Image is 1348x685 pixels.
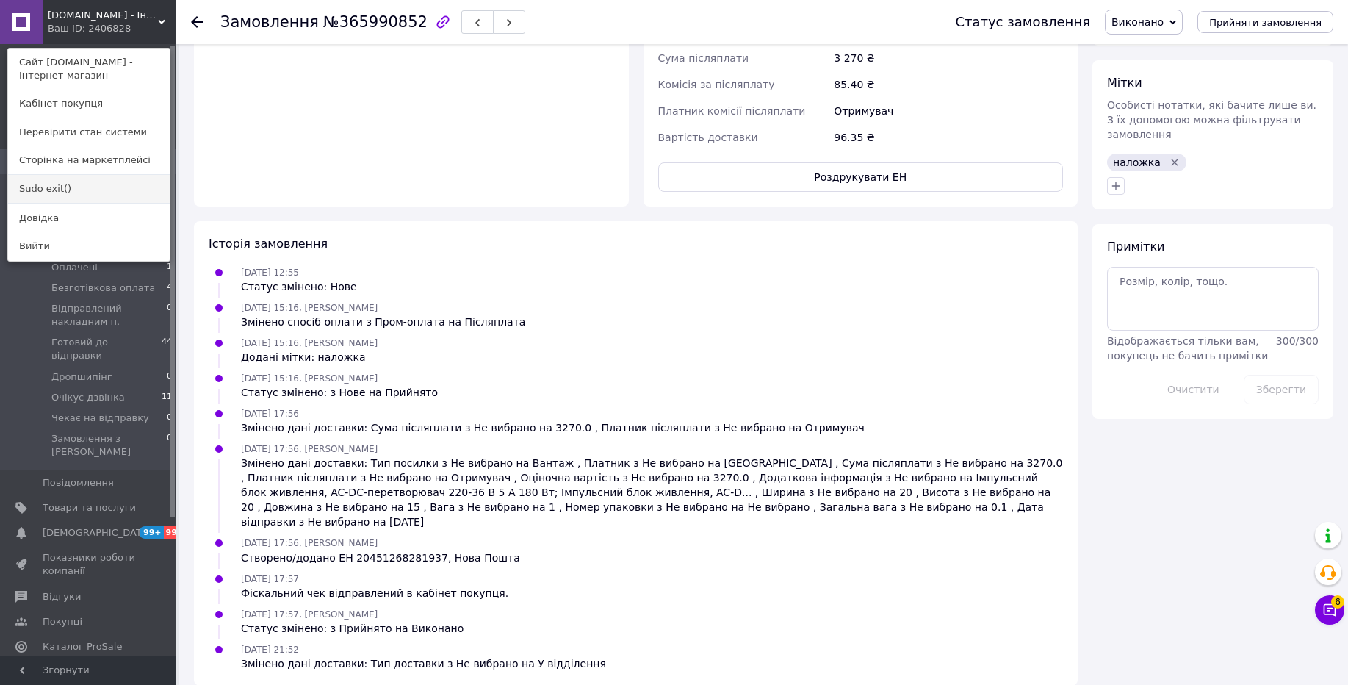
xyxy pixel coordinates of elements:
span: 0 [167,370,172,384]
svg: Видалити мітку [1169,157,1181,168]
span: [DATE] 17:57, [PERSON_NAME] [241,609,378,620]
span: Готовий до відправки [51,336,162,362]
div: Ваш ID: 2406828 [48,22,109,35]
span: Покупці [43,615,82,628]
span: Замовлення з [PERSON_NAME] [51,432,167,459]
div: 96.35 ₴ [831,124,1066,151]
span: [DEMOGRAPHIC_DATA] [43,526,151,539]
button: Роздрукувати ЕН [658,162,1064,192]
span: 0 [167,302,172,329]
span: Відгуки [43,590,81,603]
span: [DATE] 15:16, [PERSON_NAME] [241,303,378,313]
span: Відправлений накладним п. [51,302,167,329]
span: №365990852 [323,13,428,31]
div: Змінено дані доставки: Тип посилки з Не вибрано на Вантаж , Платник з Не вибрано на [GEOGRAPHIC_D... [241,456,1063,529]
span: наложка [1113,157,1161,168]
span: 0 [167,412,172,425]
span: Виконано [1111,16,1164,28]
div: Статус змінено: Нове [241,279,357,294]
a: Довідка [8,204,170,232]
span: 1 [167,261,172,274]
span: [DATE] 17:57 [241,574,299,584]
div: Змінено дані доставки: Сума післяплати з Не вибрано на 3270.0 , Платник післяплати з Не вибрано н... [241,420,865,435]
span: Примітки [1107,240,1164,254]
span: Безготівкова оплата [51,281,155,295]
div: Статус змінено: з Прийнято на Виконано [241,621,464,636]
span: Історія замовлення [209,237,328,251]
button: Чат з покупцем6 [1315,595,1344,625]
span: [DATE] 17:56 [241,409,299,419]
span: 11 [162,391,172,404]
a: Сторінка на маркетплейсі [8,146,170,174]
span: Показники роботи компанії [43,551,136,578]
a: Сайт [DOMAIN_NAME] - Інтернет-магазин [8,49,170,90]
div: Отримувач [831,98,1066,124]
span: Чекає на відправку [51,412,149,425]
span: 6 [1331,595,1344,609]
span: [DATE] 15:16, [PERSON_NAME] [241,338,378,348]
div: Створено/додано ЕН 20451268281937, Нова Пошта [241,550,520,565]
span: FreeBuy.in.ua - Інтернет-магазин [48,9,158,22]
span: Замовлення [220,13,319,31]
span: 0 [167,432,172,459]
div: Фіскальний чек відправлений в кабінет покупця. [241,586,508,600]
div: Додані мітки: наложка [241,350,378,365]
span: Особисті нотатки, які бачите лише ви. З їх допомогою можна фільтрувати замовлення [1107,99,1316,140]
div: Повернутися назад [191,15,203,29]
div: Статус замовлення [955,15,1090,29]
span: Оплачені [51,261,98,274]
span: [DATE] 17:56, [PERSON_NAME] [241,538,378,548]
span: [DATE] 21:52 [241,645,299,655]
span: 99+ [164,526,188,539]
div: Змінено спосіб оплати з Пром-оплата на Післяплата [241,315,525,329]
span: Відображається тільки вам, покупець не бачить примітки [1107,335,1268,362]
span: Мітки [1107,76,1142,90]
span: 44 [162,336,172,362]
a: Sudo exit() [8,175,170,203]
div: Змінено дані доставки: Тип доставки з Не вибрано на У відділення [241,656,606,671]
div: 85.40 ₴ [831,71,1066,98]
span: Прийняти замовлення [1209,17,1322,28]
a: Перевірити стан системи [8,118,170,146]
span: Повідомлення [43,476,114,489]
button: Прийняти замовлення [1197,11,1333,33]
span: 99+ [140,526,164,539]
span: 4 [167,281,172,295]
span: Сума післяплати [658,52,749,64]
span: Каталог ProSale [43,640,122,653]
span: [DATE] 17:56, [PERSON_NAME] [241,444,378,454]
span: Комісія за післяплату [658,79,775,90]
span: Дропшипінг [51,370,112,384]
span: 300 / 300 [1276,335,1319,347]
span: [DATE] 12:55 [241,268,299,278]
div: Статус змінено: з Нове на Прийнято [241,385,438,400]
a: Вийти [8,232,170,260]
a: Кабінет покупця [8,90,170,118]
span: Вартість доставки [658,132,758,143]
div: 3 270 ₴ [831,45,1066,71]
span: Платник комісії післяплати [658,105,806,117]
span: Очікує дзвінка [51,391,125,404]
span: Товари та послуги [43,501,136,514]
span: [DATE] 15:16, [PERSON_NAME] [241,373,378,384]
